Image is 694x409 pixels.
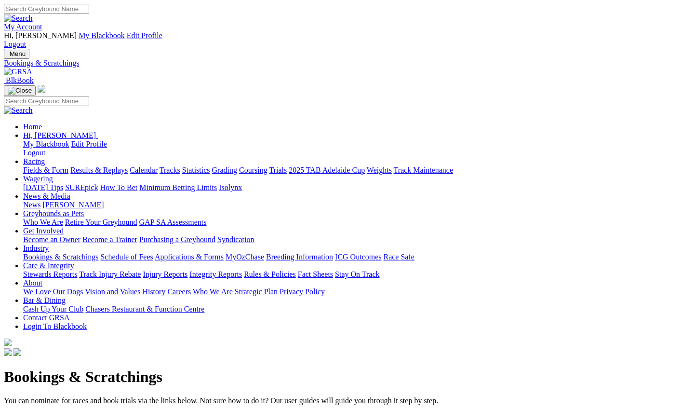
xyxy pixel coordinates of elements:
a: Fields & Form [23,166,68,174]
a: Track Maintenance [394,166,453,174]
img: Search [4,14,33,23]
div: Hi, [PERSON_NAME] [23,140,690,157]
a: Applications & Forms [155,253,224,261]
a: ICG Outcomes [335,253,381,261]
span: Hi, [PERSON_NAME] [23,131,96,139]
img: Close [8,87,32,95]
a: Tracks [160,166,180,174]
a: Bar & Dining [23,296,66,304]
span: Hi, [PERSON_NAME] [4,31,77,40]
a: Breeding Information [266,253,333,261]
a: Retire Your Greyhound [65,218,137,226]
a: News [23,201,40,209]
a: Privacy Policy [280,287,325,296]
a: Hi, [PERSON_NAME] [23,131,98,139]
img: logo-grsa-white.png [4,339,12,346]
a: Stay On Track [335,270,379,278]
a: [DATE] Tips [23,183,63,191]
a: Syndication [217,235,254,244]
a: Bookings & Scratchings [4,59,690,68]
a: Login To Blackbook [23,322,87,330]
a: Race Safe [383,253,414,261]
a: Who We Are [23,218,63,226]
a: Results & Replays [70,166,128,174]
a: BlkBook [4,76,34,84]
a: Cash Up Your Club [23,305,83,313]
a: Bookings & Scratchings [23,253,98,261]
a: My Account [4,23,42,31]
span: BlkBook [6,76,34,84]
div: My Account [4,31,690,49]
a: Strategic Plan [235,287,278,296]
a: Integrity Reports [189,270,242,278]
a: Grading [212,166,237,174]
a: Minimum Betting Limits [139,183,217,191]
a: Injury Reports [143,270,187,278]
a: Isolynx [219,183,242,191]
a: Home [23,123,42,131]
a: News & Media [23,192,70,200]
a: Track Injury Rebate [79,270,141,278]
img: logo-grsa-white.png [38,85,45,93]
div: Wagering [23,183,690,192]
a: Coursing [239,166,267,174]
div: News & Media [23,201,690,209]
a: Careers [167,287,191,296]
a: GAP SA Assessments [139,218,207,226]
a: History [142,287,165,296]
a: Industry [23,244,49,252]
a: My Blackbook [79,31,125,40]
a: Racing [23,157,45,165]
a: Trials [269,166,287,174]
a: [PERSON_NAME] [42,201,104,209]
h1: Bookings & Scratchings [4,368,690,386]
div: Get Involved [23,235,690,244]
div: Greyhounds as Pets [23,218,690,227]
a: Care & Integrity [23,261,74,270]
div: About [23,287,690,296]
a: Edit Profile [127,31,162,40]
span: Menu [10,50,26,57]
a: Logout [4,40,26,48]
a: Weights [367,166,392,174]
a: Fact Sheets [298,270,333,278]
button: Toggle navigation [4,49,29,59]
a: Wagering [23,175,53,183]
p: You can nominate for races and book trials via the links below. Not sure how to do it? Our user g... [4,396,690,405]
a: Logout [23,149,45,157]
a: Purchasing a Greyhound [139,235,215,244]
img: twitter.svg [13,348,21,356]
a: How To Bet [100,183,138,191]
a: 2025 TAB Adelaide Cup [289,166,365,174]
input: Search [4,96,89,106]
div: Bar & Dining [23,305,690,314]
a: Rules & Policies [244,270,296,278]
a: SUREpick [65,183,98,191]
img: facebook.svg [4,348,12,356]
a: Greyhounds as Pets [23,209,84,218]
a: We Love Our Dogs [23,287,83,296]
a: Become an Owner [23,235,80,244]
button: Toggle navigation [4,85,36,96]
img: Search [4,106,33,115]
a: Contact GRSA [23,314,69,322]
a: Get Involved [23,227,64,235]
a: Chasers Restaurant & Function Centre [85,305,204,313]
a: Schedule of Fees [100,253,153,261]
a: Vision and Values [85,287,140,296]
a: About [23,279,42,287]
a: Become a Trainer [82,235,137,244]
a: My Blackbook [23,140,69,148]
div: Care & Integrity [23,270,690,279]
a: MyOzChase [226,253,264,261]
a: Who We Are [193,287,233,296]
a: Calendar [130,166,158,174]
a: Edit Profile [71,140,107,148]
a: Stewards Reports [23,270,77,278]
input: Search [4,4,89,14]
a: Statistics [182,166,210,174]
div: Industry [23,253,690,261]
img: GRSA [4,68,32,76]
div: Racing [23,166,690,175]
